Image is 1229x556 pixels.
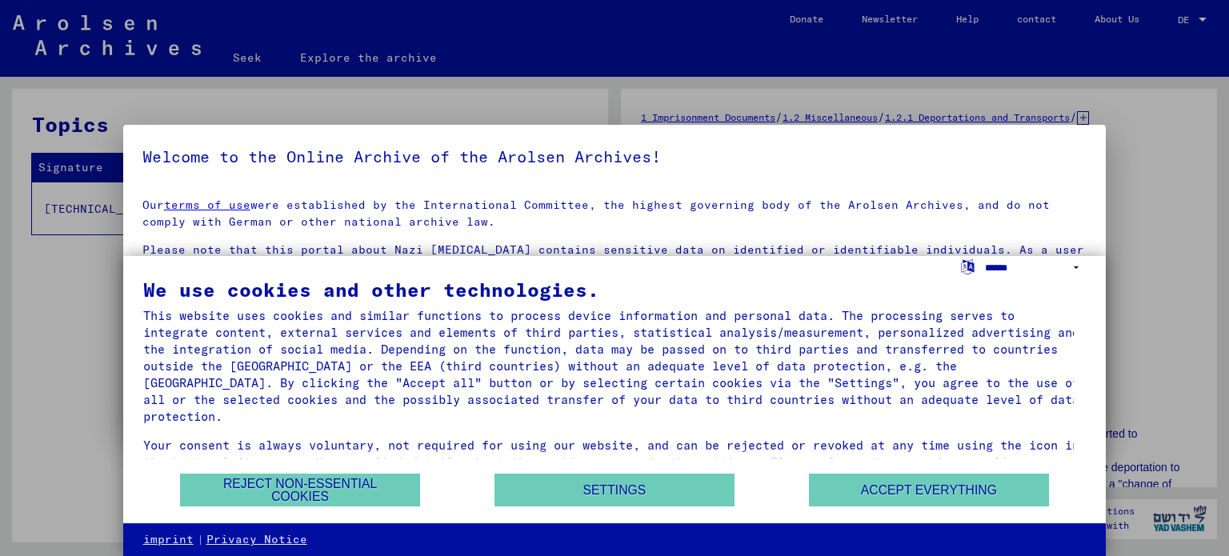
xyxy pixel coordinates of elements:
font: were established by the International Committee, the highest governing body of the Arolsen Archiv... [142,198,1050,229]
font: We use cookies and other technologies. [143,278,599,302]
font: Welcome to the Online Archive of the Arolsen Archives! [142,146,661,166]
a: terms of use [164,198,250,212]
font: Your consent is always voluntary, not required for using our website, and can be rejected or revo... [143,438,1079,470]
font: This website uses cookies and similar functions to process device information and personal data. ... [143,308,1079,424]
font: Privacy Notice [206,532,307,546]
label: Select language [959,258,976,274]
font: Accept everything [861,483,997,497]
font: Our [142,198,164,212]
font: Reject non-essential cookies [223,477,377,503]
font: Please note that this portal about Nazi [MEDICAL_DATA] contains sensitive data on identified or i... [142,242,1084,307]
font: imprint [143,532,194,546]
font: Settings [583,483,647,497]
select: Select language [985,256,1087,279]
